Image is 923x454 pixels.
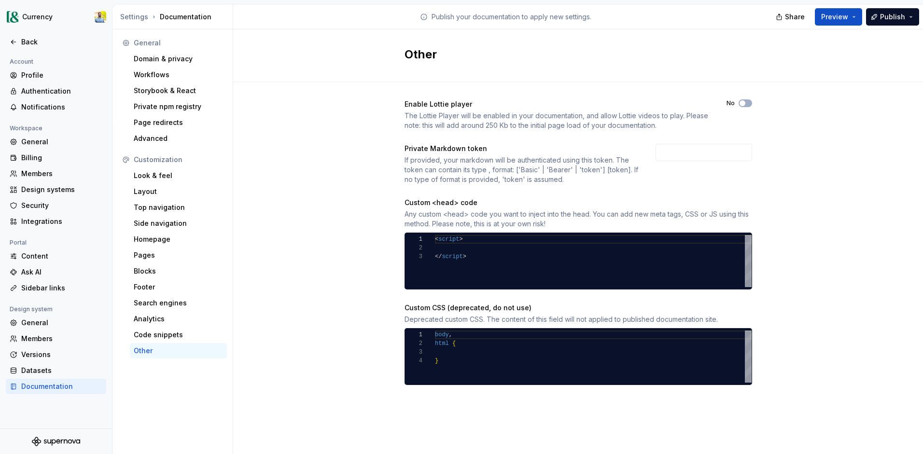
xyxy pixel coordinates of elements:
div: 4 [405,357,422,365]
div: Any custom <head> code you want to inject into the head. You can add new meta tags, CSS or JS usi... [405,209,752,229]
span: > [462,253,466,260]
div: Ask AI [21,267,102,277]
a: Domain & privacy [130,51,227,67]
div: General [21,137,102,147]
span: html [435,340,449,347]
div: Advanced [134,134,223,143]
span: > [459,236,462,243]
div: Search engines [134,298,223,308]
button: Share [771,8,811,26]
a: Storybook & React [130,83,227,98]
span: </ [435,253,442,260]
div: Private npm registry [134,102,223,111]
a: Page redirects [130,115,227,130]
div: Members [21,334,102,344]
a: Advanced [130,131,227,146]
span: script [438,236,459,243]
span: { [452,340,456,347]
span: script [442,253,462,260]
div: Design system [6,303,56,315]
span: body [435,331,449,338]
a: Other [130,343,227,358]
a: Side navigation [130,216,227,231]
div: Portal [6,237,30,248]
div: Page redirects [134,118,223,127]
div: Footer [134,282,223,292]
div: If provided, your markdown will be authenticated using this token. The token can contain its type... [405,155,638,184]
div: The Lottie Player will be enabled in your documentation, and allow Lottie videos to play. Please ... [405,111,709,130]
div: Storybook & React [134,86,223,96]
span: Publish [880,12,905,22]
div: Security [21,201,102,210]
a: Integrations [6,214,106,229]
span: Preview [821,12,848,22]
div: Analytics [134,314,223,324]
a: General [6,134,106,150]
div: Enable Lottie player [405,99,472,109]
a: Search engines [130,295,227,311]
div: Blocks [134,266,223,276]
div: Look & feel [134,171,223,180]
a: Sidebar links [6,280,106,296]
span: < [435,236,438,243]
div: Top navigation [134,203,223,212]
div: Customization [134,155,223,165]
div: Back [21,37,102,47]
a: Profile [6,68,106,83]
h2: Other [405,47,741,62]
label: No [727,99,735,107]
div: Pages [134,250,223,260]
a: Design systems [6,182,106,197]
div: Documentation [120,12,229,22]
a: Top navigation [130,200,227,215]
a: Documentation [6,379,106,394]
div: 1 [405,235,422,244]
a: Members [6,166,106,181]
div: Homepage [134,234,223,244]
div: Currency [22,12,53,22]
div: Custom <head> code [405,198,477,207]
a: Members [6,331,106,346]
img: Patrick [95,11,106,23]
img: 77b064d8-59cc-4dbd-8929-60c45737814c.png [7,11,18,23]
a: Ask AI [6,264,106,280]
a: Authentication [6,83,106,99]
div: 1 [405,330,422,339]
svg: Supernova Logo [32,437,80,446]
div: Code snippets [134,330,223,340]
div: Billing [21,153,102,163]
div: Integrations [21,217,102,226]
span: , [448,331,452,338]
p: Publish your documentation to apply new settings. [432,12,591,22]
a: Analytics [130,311,227,327]
a: Workflows [130,67,227,83]
a: Private npm registry [130,99,227,114]
a: Security [6,198,106,213]
a: Back [6,34,106,50]
a: Homepage [130,232,227,247]
div: 3 [405,348,422,357]
a: Code snippets [130,327,227,343]
button: CurrencyPatrick [2,6,110,28]
span: } [435,358,438,364]
div: Datasets [21,366,102,375]
div: Design systems [21,185,102,194]
div: Versions [21,350,102,359]
div: Profile [21,70,102,80]
div: 3 [405,252,422,261]
div: Domain & privacy [134,54,223,64]
div: Other [134,346,223,356]
div: Members [21,169,102,179]
a: Versions [6,347,106,362]
div: General [134,38,223,48]
a: General [6,315,106,330]
div: Content [21,251,102,261]
span: Share [785,12,805,22]
div: Notifications [21,102,102,112]
div: Account [6,56,37,68]
div: General [21,318,102,328]
div: Sidebar links [21,283,102,293]
button: Preview [815,8,862,26]
div: Workflows [134,70,223,80]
